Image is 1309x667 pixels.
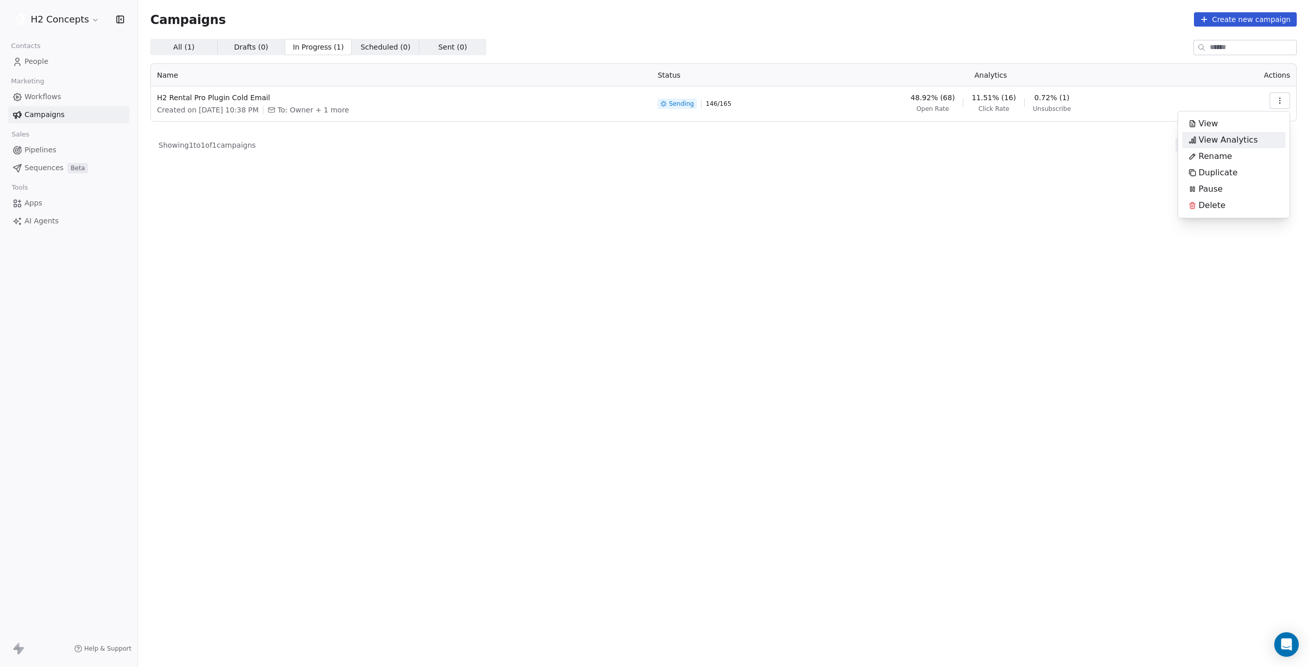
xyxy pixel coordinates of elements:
[1199,199,1226,212] span: Delete
[1199,150,1232,163] span: Rename
[1199,183,1223,195] span: Pause
[1199,167,1237,179] span: Duplicate
[1199,118,1218,130] span: View
[1199,134,1258,146] span: View Analytics
[1182,116,1285,214] div: Suggestions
